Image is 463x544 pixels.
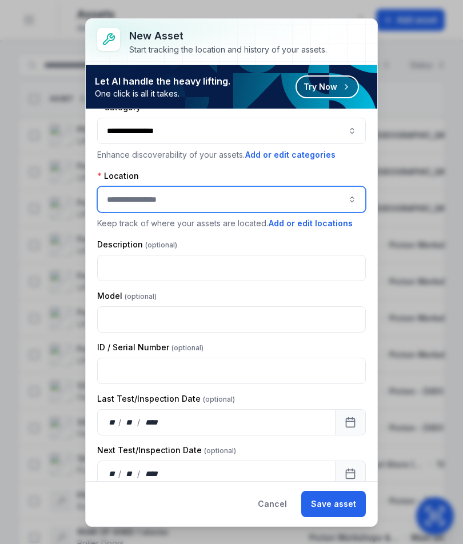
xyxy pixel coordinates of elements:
div: year, [141,417,162,428]
span: One click is all it takes. [95,88,230,99]
label: Model [97,290,157,302]
p: Enhance discoverability of your assets. [97,149,366,161]
button: Try Now [296,75,359,98]
div: day, [107,417,118,428]
label: Next Test/Inspection Date [97,445,236,456]
div: month, [122,468,138,479]
label: Description [97,239,177,250]
div: month, [122,417,138,428]
div: day, [107,468,118,479]
button: Add or edit locations [268,217,353,230]
button: Save asset [301,491,366,517]
h3: New asset [129,28,327,44]
button: Add or edit categories [245,149,336,161]
label: Last Test/Inspection Date [97,393,235,405]
button: Calendar [335,409,366,435]
label: Location [97,170,139,182]
button: Cancel [248,491,297,517]
div: / [137,417,141,428]
div: Start tracking the location and history of your assets. [129,44,327,55]
button: Calendar [335,461,366,487]
p: Keep track of where your assets are located. [97,217,366,230]
div: year, [141,468,162,479]
label: ID / Serial Number [97,342,203,353]
div: / [118,468,122,479]
div: / [118,417,122,428]
div: / [137,468,141,479]
strong: Let AI handle the heavy lifting. [95,74,230,88]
